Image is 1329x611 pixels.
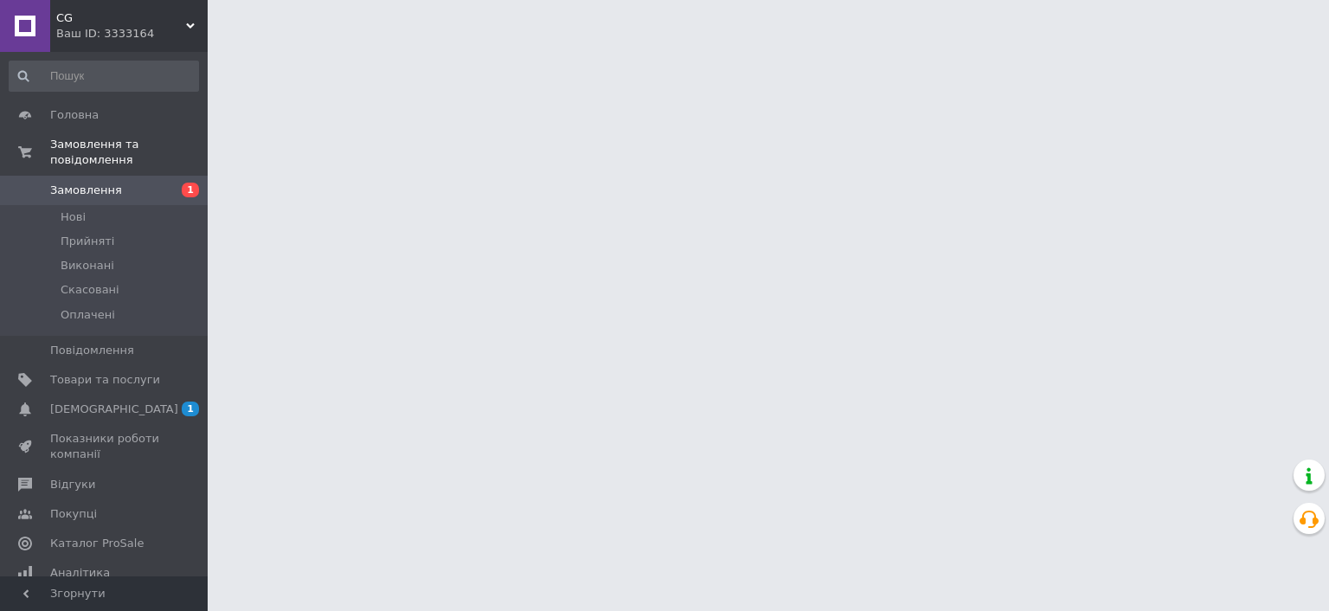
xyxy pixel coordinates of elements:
[50,107,99,123] span: Головна
[50,536,144,551] span: Каталог ProSale
[50,372,160,388] span: Товари та послуги
[61,209,86,225] span: Нові
[182,402,199,416] span: 1
[56,26,208,42] div: Ваш ID: 3333164
[56,10,186,26] span: CG
[50,343,134,358] span: Повідомлення
[50,565,110,581] span: Аналітика
[182,183,199,197] span: 1
[50,431,160,462] span: Показники роботи компанії
[9,61,199,92] input: Пошук
[61,282,119,298] span: Скасовані
[61,258,114,273] span: Виконані
[61,307,115,323] span: Оплачені
[50,183,122,198] span: Замовлення
[50,477,95,492] span: Відгуки
[50,137,208,168] span: Замовлення та повідомлення
[50,402,178,417] span: [DEMOGRAPHIC_DATA]
[50,506,97,522] span: Покупці
[61,234,114,249] span: Прийняті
